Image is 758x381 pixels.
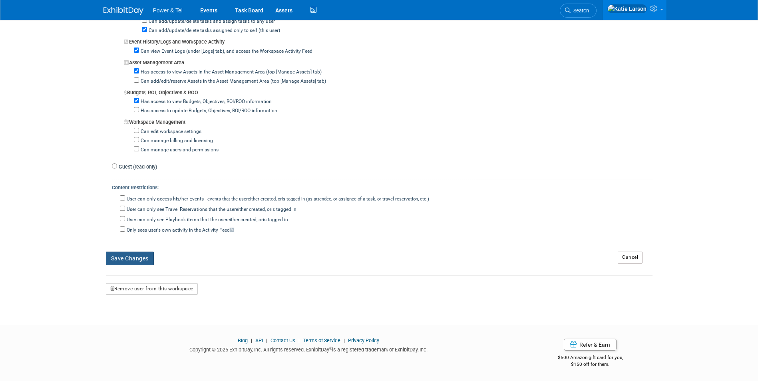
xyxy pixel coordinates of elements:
[103,344,514,353] div: Copyright © 2025 ExhibitDay, Inc. All rights reserved. ExhibitDay is a registered trademark of Ex...
[236,206,271,212] span: either created, or
[125,206,296,213] label: User can only see Travel Reservations that the user is tagged in
[103,7,143,15] img: ExhibitDay
[139,78,326,85] label: Can add/edit/reserve Assets in the Asset Management Area (top [Manage Assets] tab)
[125,227,234,234] label: Only sees user's own activity in the Activity Feed
[329,346,332,351] sup: ®
[238,337,248,343] a: Blog
[106,252,154,265] button: Save Changes
[249,337,254,343] span: |
[124,55,653,67] div: Asset Management Area
[348,337,379,343] a: Privacy Policy
[139,107,277,115] label: Has access to update Budgets, Objectives, ROI/ROO information
[139,147,219,154] label: Can manage users and permissions
[124,115,653,126] div: Workspace Management
[139,48,312,55] label: Can view Event Logs (under [Logs] tab), and access the Workspace Activity Feed
[139,98,272,105] label: Has access to view Budgets, Objectives, ROI/ROO information
[526,361,655,368] div: $150 off for them.
[125,216,288,224] label: User can only see Playbook items that the user is tagged in
[147,27,280,34] label: Can add/update/delete tasks assigned only to self (this user)
[117,163,157,171] label: Guest (read-only)
[607,4,647,13] img: Katie Larson
[204,196,429,202] span: -- events that the user is tagged in (as attendee, or assignee of a task, or travel reservation, ...
[342,337,347,343] span: |
[124,34,653,46] div: Event History/Logs and Workspace Activity
[139,128,201,135] label: Can edit workspace settings
[264,337,269,343] span: |
[153,7,183,14] span: Power & Tel
[296,337,302,343] span: |
[139,69,322,76] label: Has access to view Assets in the Asset Management Area (top [Manage Assets] tab)
[147,18,275,25] label: Can add/update/delete tasks and assign tasks to any user
[125,196,429,203] label: User can only access his/her Events
[564,339,617,351] a: Refer & Earn
[571,8,589,14] span: Search
[106,283,198,295] button: Remove user from this workspace
[526,349,655,367] div: $500 Amazon gift card for you,
[303,337,340,343] a: Terms of Service
[227,217,263,222] span: either created, or
[124,85,653,97] div: Budgets, ROI, Objectives & ROO
[248,196,282,202] span: either created, or
[271,337,295,343] a: Contact Us
[560,4,597,18] a: Search
[139,137,213,145] label: Can manage billing and licensing
[618,252,643,264] a: Cancel
[112,179,653,194] div: Content Restrictions:
[255,337,263,343] a: API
